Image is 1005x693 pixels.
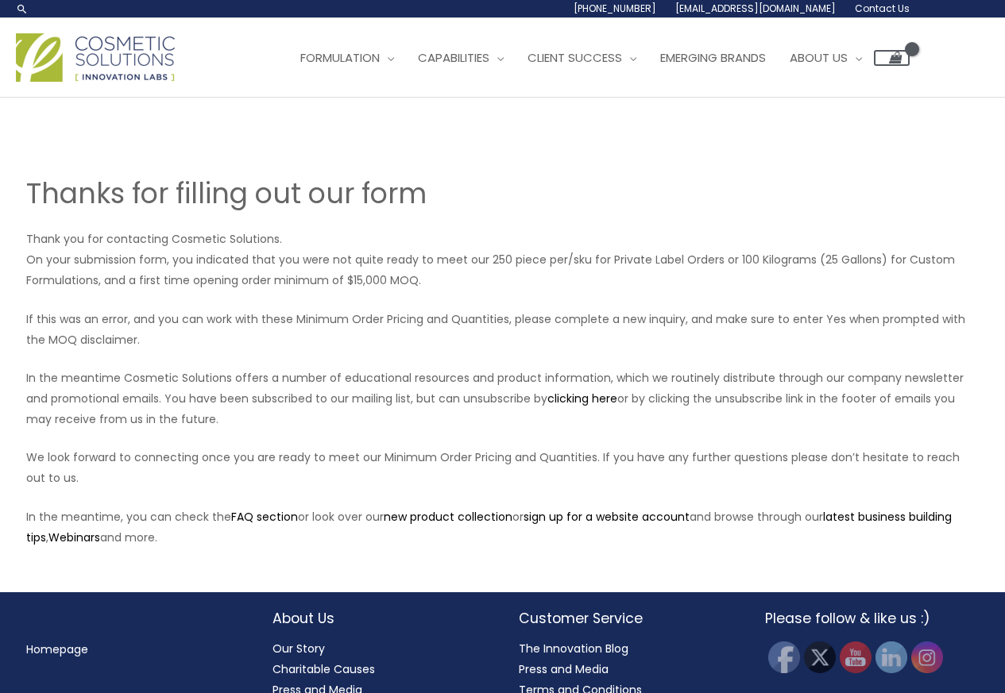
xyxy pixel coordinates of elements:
a: About Us [778,34,874,82]
a: Our Story [273,641,325,656]
span: Contact Us [855,2,910,15]
a: Webinars [48,529,100,545]
span: [PHONE_NUMBER] [574,2,656,15]
h2: Please follow & like us :) [765,608,980,629]
a: Emerging Brands [648,34,778,82]
a: Search icon link [16,2,29,15]
h2: About Us [273,608,487,629]
nav: Site Navigation [276,34,910,82]
h1: Thanks for filling out our form [26,174,980,213]
h2: Customer Service [519,608,733,629]
a: View Shopping Cart, empty [874,50,910,66]
p: We look forward to connecting once you are ready to meet our Minimum Order Pricing and Quantities... [26,447,980,488]
a: Charitable Causes [273,661,375,677]
span: Capabilities [418,49,489,66]
a: FAQ section [231,509,298,525]
span: [EMAIL_ADDRESS][DOMAIN_NAME] [675,2,836,15]
nav: Menu [26,639,241,660]
span: Formulation [300,49,380,66]
p: In the meantime, you can check the or look over our or and browse through our , and more. [26,506,980,548]
span: Emerging Brands [660,49,766,66]
img: Twitter [804,641,836,673]
p: If this was an error, and you can work with these Minimum Order Pricing and Quantities, please co... [26,309,980,350]
a: Capabilities [406,34,516,82]
a: Formulation [288,34,406,82]
a: Client Success [516,34,648,82]
span: Client Success [528,49,622,66]
p: In the meantime Cosmetic Solutions offers a number of educational resources and product informati... [26,368,980,429]
img: Facebook [768,641,800,673]
span: About Us [790,49,848,66]
a: clicking here [547,391,617,406]
a: The Innovation Blog [519,641,628,656]
p: Thank you for contacting Cosmetic Solutions. On your submission form, you indicated that you were... [26,229,980,291]
a: Homepage [26,641,88,657]
a: sign up for a website account [524,509,690,525]
a: latest business building tips [26,509,952,545]
a: Press and Media [519,661,609,677]
a: new product collection [384,509,512,525]
img: Cosmetic Solutions Logo [16,33,175,82]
